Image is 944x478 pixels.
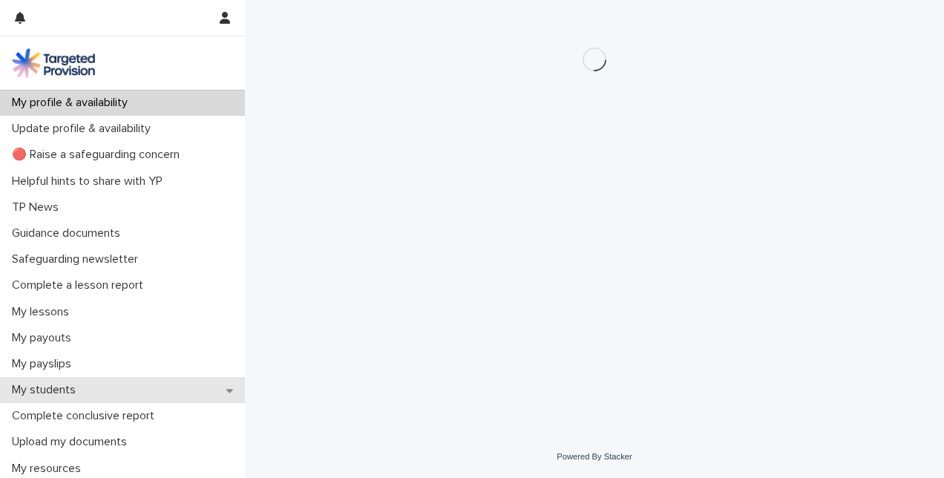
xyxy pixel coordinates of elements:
p: Helpful hints to share with YP [6,174,174,189]
p: Update profile & availability [6,122,163,136]
p: My payouts [6,331,83,345]
p: My resources [6,462,93,476]
p: Guidance documents [6,226,132,240]
p: Complete a lesson report [6,278,155,292]
p: Upload my documents [6,435,139,449]
p: Complete conclusive report [6,409,166,423]
img: M5nRWzHhSzIhMunXDL62 [12,48,95,78]
p: My payslips [6,357,83,371]
a: Powered By Stacker [557,452,632,461]
p: 🔴 Raise a safeguarding concern [6,148,191,162]
p: My profile & availability [6,96,140,110]
p: Safeguarding newsletter [6,252,150,266]
p: My lessons [6,305,81,319]
p: TP News [6,200,71,215]
p: My students [6,383,88,397]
